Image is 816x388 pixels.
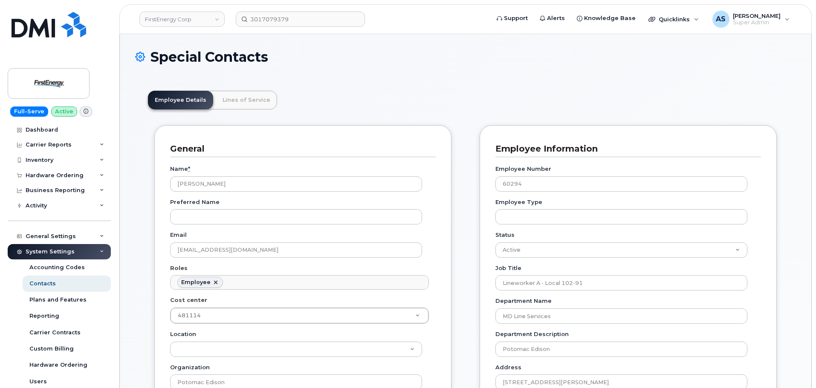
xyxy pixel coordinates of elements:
label: Employee Type [495,198,542,206]
a: Lines of Service [216,91,277,109]
label: Job Title [495,264,521,272]
label: Department Name [495,297,552,305]
h1: Special Contacts [135,49,796,64]
span: 481114 [178,312,201,319]
abbr: required [188,165,190,172]
label: Cost center [170,296,207,304]
label: Roles [170,264,188,272]
label: Preferred Name [170,198,220,206]
h3: General [170,143,429,155]
div: Employee [181,279,211,286]
label: Organization [170,363,210,371]
a: 481114 [171,308,428,323]
h3: Employee Information [495,143,755,155]
iframe: Messenger Launcher [779,351,810,382]
label: Location [170,330,196,338]
label: Employee Number [495,165,551,173]
label: Name [170,165,190,173]
label: Department Description [495,330,569,338]
label: Status [495,231,515,239]
a: Employee Details [148,91,213,109]
label: Email [170,231,187,239]
label: Address [495,363,521,371]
